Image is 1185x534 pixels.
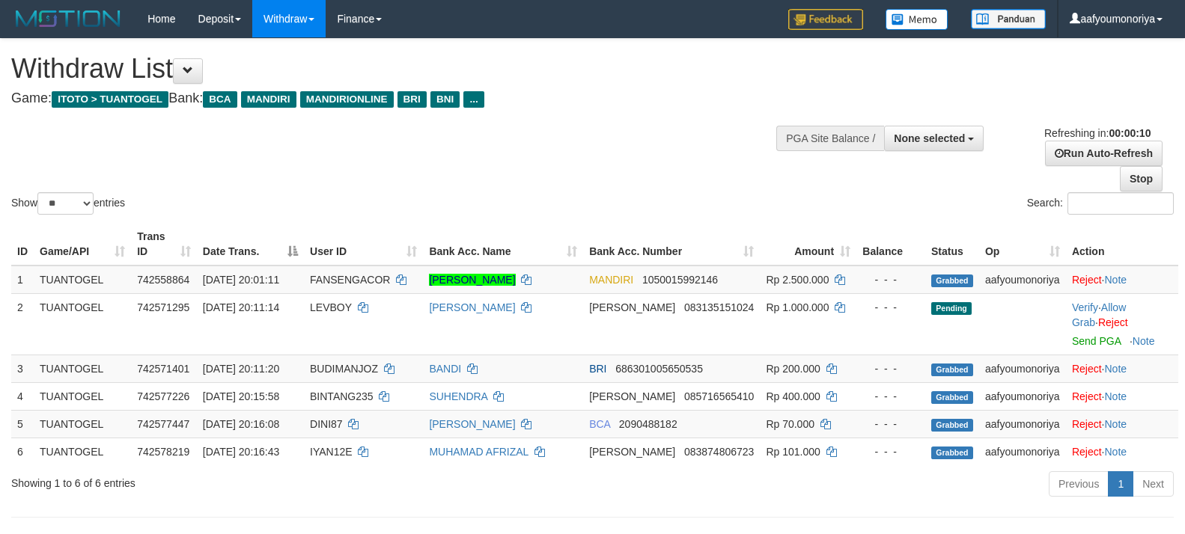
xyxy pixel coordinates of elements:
span: None selected [894,132,965,144]
span: Rp 101.000 [766,446,820,458]
span: Copy 1050015992146 to clipboard [642,274,718,286]
span: Rp 70.000 [766,418,814,430]
a: Stop [1120,166,1163,191]
span: Rp 2.500.000 [766,274,829,286]
td: TUANTOGEL [34,355,131,382]
td: aafyoumonoriya [979,410,1066,438]
th: Date Trans.: activate to sort column descending [197,223,304,266]
th: Status [925,223,979,266]
span: Rp 1.000.000 [766,301,829,313]
td: · [1066,438,1178,465]
span: [DATE] 20:11:14 [203,301,279,313]
td: · · [1066,293,1178,355]
td: · [1066,266,1178,294]
div: Showing 1 to 6 of 6 entries [11,470,483,491]
img: Button%20Memo.svg [886,9,948,30]
div: - - - [862,389,919,404]
td: 1 [11,266,34,294]
a: Send PGA [1072,335,1121,347]
span: DINI87 [310,418,343,430]
span: [DATE] 20:11:20 [203,363,279,375]
span: Copy 085716565410 to clipboard [684,390,754,402]
span: [DATE] 20:16:43 [203,446,279,458]
span: Grabbed [931,274,973,287]
th: Amount: activate to sort column ascending [760,223,856,266]
span: MANDIRIONLINE [300,91,394,108]
td: TUANTOGEL [34,266,131,294]
span: IYAN12E [310,446,353,458]
span: [PERSON_NAME] [589,301,675,313]
span: Pending [931,302,972,315]
span: Rp 400.000 [766,390,820,402]
td: aafyoumonoriya [979,266,1066,294]
span: 742577447 [137,418,189,430]
span: Grabbed [931,446,973,459]
td: TUANTOGEL [34,410,131,438]
a: Note [1104,390,1127,402]
a: [PERSON_NAME] [429,274,515,286]
span: 742577226 [137,390,189,402]
td: TUANTOGEL [34,382,131,410]
span: Copy 083874806723 to clipboard [684,446,754,458]
span: Grabbed [931,363,973,376]
td: 6 [11,438,34,465]
span: [DATE] 20:16:08 [203,418,279,430]
span: MANDIRI [241,91,296,108]
span: BCA [589,418,610,430]
a: Reject [1072,446,1102,458]
a: BANDI [429,363,461,375]
th: Balance [856,223,925,266]
a: [PERSON_NAME] [429,418,515,430]
span: LEVBOY [310,301,352,313]
a: SUHENDRA [429,390,487,402]
input: Search: [1067,192,1174,215]
h4: Game: Bank: [11,91,775,106]
a: Reject [1072,363,1102,375]
th: Trans ID: activate to sort column ascending [131,223,197,266]
span: Grabbed [931,391,973,404]
td: aafyoumonoriya [979,382,1066,410]
span: FANSENGACOR [310,274,390,286]
td: 4 [11,382,34,410]
td: 2 [11,293,34,355]
th: ID [11,223,34,266]
span: ... [463,91,484,108]
div: - - - [862,272,919,287]
td: 3 [11,355,34,382]
td: aafyoumonoriya [979,438,1066,465]
label: Search: [1027,192,1174,215]
div: - - - [862,417,919,432]
a: Note [1104,418,1127,430]
a: 1 [1108,471,1133,497]
label: Show entries [11,192,125,215]
img: panduan.png [971,9,1046,29]
th: User ID: activate to sort column ascending [304,223,423,266]
span: · [1072,301,1126,328]
a: Note [1104,446,1127,458]
strong: 00:00:10 [1109,127,1151,139]
a: [PERSON_NAME] [429,301,515,313]
a: Reject [1098,316,1128,328]
span: Grabbed [931,419,973,432]
h1: Withdraw List [11,54,775,84]
span: BNI [430,91,460,108]
div: - - - [862,300,919,315]
span: [PERSON_NAME] [589,446,675,458]
span: [DATE] 20:01:11 [203,274,279,286]
a: Previous [1049,471,1109,497]
span: Copy 2090488182 to clipboard [619,418,677,430]
span: Copy 686301005650535 to clipboard [615,363,703,375]
a: Run Auto-Refresh [1045,141,1163,166]
span: Rp 200.000 [766,363,820,375]
span: [PERSON_NAME] [589,390,675,402]
a: MUHAMAD AFRIZAL [429,446,528,458]
span: 742558864 [137,274,189,286]
select: Showentries [37,192,94,215]
a: Allow Grab [1072,301,1126,328]
div: PGA Site Balance / [776,126,884,151]
th: Bank Acc. Number: activate to sort column ascending [583,223,760,266]
span: Refreshing in: [1044,127,1151,139]
th: Op: activate to sort column ascending [979,223,1066,266]
span: ITOTO > TUANTOGEL [52,91,168,108]
th: Game/API: activate to sort column ascending [34,223,131,266]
